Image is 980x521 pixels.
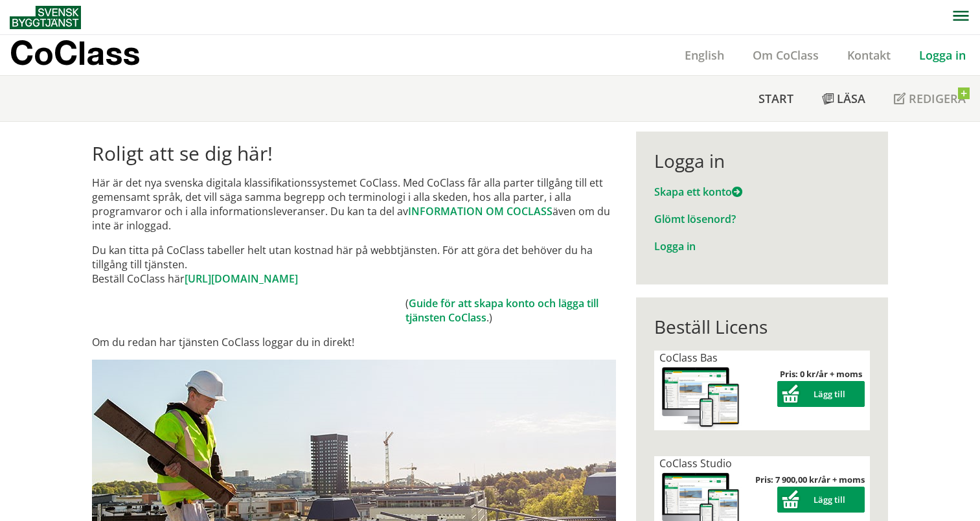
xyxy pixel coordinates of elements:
button: Lägg till [777,381,865,407]
span: Start [758,91,793,106]
span: Läsa [837,91,865,106]
a: CoClass [10,35,168,75]
button: Lägg till [777,487,865,513]
a: Glömt lösenord? [654,212,736,226]
a: Skapa ett konto [654,185,742,199]
div: Beställ Licens [654,316,870,338]
p: CoClass [10,45,140,60]
a: Lägg till [777,494,865,505]
img: coclass-license.jpg [659,365,742,430]
p: Här är det nya svenska digitala klassifikationssystemet CoClass. Med CoClass får alla parter till... [92,176,616,233]
td: ( .) [405,296,616,325]
a: Läsa [808,76,880,121]
span: CoClass Studio [659,456,732,470]
span: CoClass Bas [659,351,718,365]
strong: Pris: 0 kr/år + moms [780,368,862,380]
a: English [670,47,738,63]
strong: Pris: 7 900,00 kr/år + moms [755,474,865,485]
a: Logga in [654,239,696,253]
a: Kontakt [833,47,905,63]
a: Lägg till [777,388,865,400]
img: Svensk Byggtjänst [10,6,81,29]
a: Guide för att skapa konto och lägga till tjänsten CoClass [405,296,598,325]
div: Logga in [654,150,870,172]
a: Om CoClass [738,47,833,63]
a: [URL][DOMAIN_NAME] [185,272,298,286]
p: Om du redan har tjänsten CoClass loggar du in direkt! [92,335,616,349]
p: Du kan titta på CoClass tabeller helt utan kostnad här på webbtjänsten. För att göra det behöver ... [92,243,616,286]
h1: Roligt att se dig här! [92,142,616,165]
a: INFORMATION OM COCLASS [408,204,553,218]
a: Start [744,76,808,121]
a: Logga in [905,47,980,63]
